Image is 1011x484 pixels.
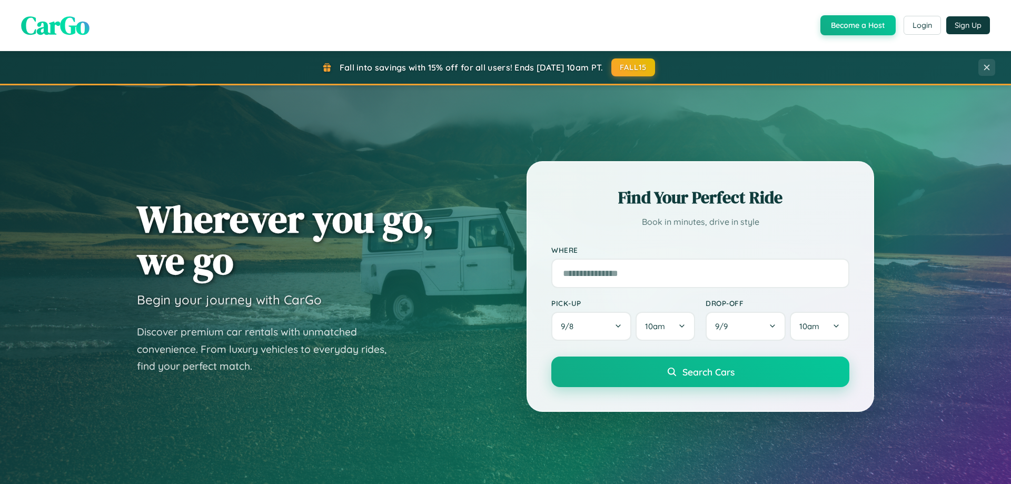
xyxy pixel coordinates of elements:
[820,15,896,35] button: Become a Host
[645,321,665,331] span: 10am
[682,366,735,378] span: Search Cars
[137,292,322,308] h3: Begin your journey with CarGo
[551,245,849,254] label: Where
[21,8,90,43] span: CarGo
[706,312,786,341] button: 9/9
[561,321,579,331] span: 9 / 8
[551,214,849,230] p: Book in minutes, drive in style
[799,321,819,331] span: 10am
[340,62,603,73] span: Fall into savings with 15% off for all users! Ends [DATE] 10am PT.
[611,58,656,76] button: FALL15
[706,299,849,308] label: Drop-off
[715,321,733,331] span: 9 / 9
[636,312,695,341] button: 10am
[790,312,849,341] button: 10am
[551,186,849,209] h2: Find Your Perfect Ride
[137,198,434,281] h1: Wherever you go, we go
[551,357,849,387] button: Search Cars
[946,16,990,34] button: Sign Up
[904,16,941,35] button: Login
[551,299,695,308] label: Pick-up
[551,312,631,341] button: 9/8
[137,323,400,375] p: Discover premium car rentals with unmatched convenience. From luxury vehicles to everyday rides, ...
